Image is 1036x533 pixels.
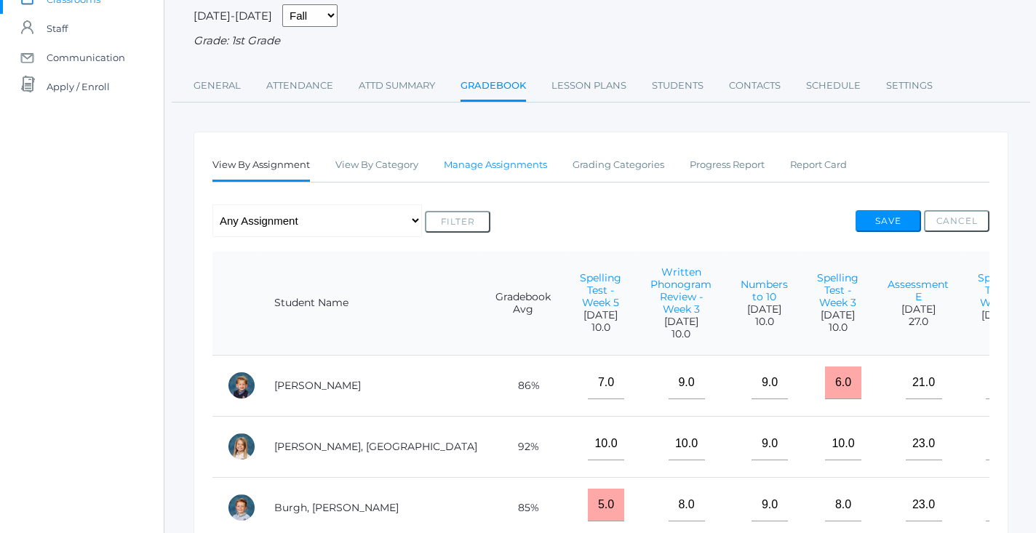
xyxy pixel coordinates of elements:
[856,210,921,232] button: Save
[888,303,949,316] span: [DATE]
[729,71,781,100] a: Contacts
[580,271,621,309] a: Spelling Test - Week 5
[888,278,949,303] a: Assessment E
[260,252,481,356] th: Student Name
[194,71,241,100] a: General
[227,493,256,522] div: Gibson Burgh
[194,9,272,23] span: [DATE]-[DATE]
[650,265,712,316] a: Written Phonogram Review - Week 3
[652,71,704,100] a: Students
[335,151,418,180] a: View By Category
[227,371,256,400] div: Nolan Alstot
[580,321,621,334] span: 10.0
[274,379,361,392] a: [PERSON_NAME]
[461,71,526,103] a: Gradebook
[817,271,858,309] a: Spelling Test - Week 3
[47,72,110,101] span: Apply / Enroll
[741,303,788,316] span: [DATE]
[978,271,1019,309] a: Spelling Test - Week 4
[650,316,712,328] span: [DATE]
[886,71,933,100] a: Settings
[47,14,68,43] span: Staff
[481,416,565,477] td: 92%
[924,210,989,232] button: Cancel
[817,321,858,334] span: 10.0
[359,71,435,100] a: Attd Summary
[978,321,1019,334] span: 10.0
[444,151,547,180] a: Manage Assignments
[212,151,310,182] a: View By Assignment
[274,501,399,514] a: Burgh, [PERSON_NAME]
[425,211,490,233] button: Filter
[790,151,847,180] a: Report Card
[741,316,788,328] span: 10.0
[47,43,125,72] span: Communication
[741,278,788,303] a: Numbers to 10
[690,151,765,180] a: Progress Report
[650,328,712,340] span: 10.0
[227,432,256,461] div: Isla Armstrong
[481,252,565,356] th: Gradebook Avg
[481,355,565,416] td: 86%
[194,33,1008,49] div: Grade: 1st Grade
[274,440,477,453] a: [PERSON_NAME], [GEOGRAPHIC_DATA]
[573,151,664,180] a: Grading Categories
[817,309,858,321] span: [DATE]
[888,316,949,328] span: 27.0
[580,309,621,321] span: [DATE]
[806,71,861,100] a: Schedule
[978,309,1019,321] span: [DATE]
[266,71,333,100] a: Attendance
[551,71,626,100] a: Lesson Plans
